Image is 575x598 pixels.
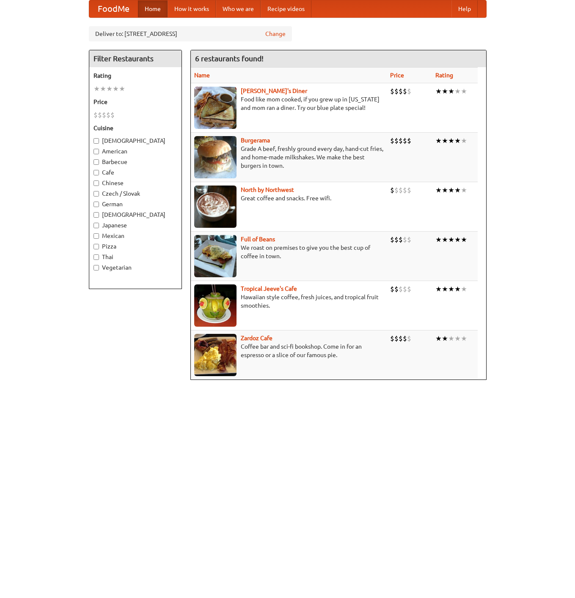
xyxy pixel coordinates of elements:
[98,110,102,120] li: $
[448,186,454,195] li: ★
[94,84,100,93] li: ★
[399,186,403,195] li: $
[390,334,394,343] li: $
[241,285,297,292] a: Tropical Jeeve's Cafe
[106,110,110,120] li: $
[265,30,286,38] a: Change
[89,50,182,67] h4: Filter Restaurants
[403,235,407,244] li: $
[94,254,99,260] input: Thai
[448,235,454,244] li: ★
[94,124,177,132] h5: Cuisine
[448,87,454,96] li: ★
[461,136,467,145] li: ★
[194,136,237,178] img: burgerama.jpg
[89,26,292,41] div: Deliver to: [STREET_ADDRESS]
[461,87,467,96] li: ★
[94,170,99,175] input: Cafe
[194,342,383,359] p: Coffee bar and sci-fi bookshop. Come in for an espresso or a slice of our famous pie.
[241,87,307,94] a: [PERSON_NAME]'s Diner
[461,186,467,195] li: ★
[119,84,125,93] li: ★
[194,186,237,228] img: north.jpg
[407,284,411,294] li: $
[194,334,237,376] img: zardoz.jpg
[461,284,467,294] li: ★
[94,98,177,106] h5: Price
[194,243,383,260] p: We roast on premises to give you the best cup of coffee in town.
[194,235,237,277] img: beans.jpg
[448,334,454,343] li: ★
[168,0,216,17] a: How it works
[454,284,461,294] li: ★
[100,84,106,93] li: ★
[94,200,177,208] label: German
[435,186,442,195] li: ★
[94,253,177,261] label: Thai
[394,87,399,96] li: $
[403,136,407,145] li: $
[94,180,99,186] input: Chinese
[195,55,264,63] ng-pluralize: 6 restaurants found!
[435,334,442,343] li: ★
[442,136,448,145] li: ★
[390,284,394,294] li: $
[94,159,99,165] input: Barbecue
[94,168,177,177] label: Cafe
[94,191,99,197] input: Czech / Slovak
[454,186,461,195] li: ★
[94,189,177,198] label: Czech / Slovak
[94,110,98,120] li: $
[194,95,383,112] p: Food like mom cooked, if you grew up in [US_STATE] and mom ran a diner. Try our blue plate special!
[435,72,453,79] a: Rating
[138,0,168,17] a: Home
[399,87,403,96] li: $
[394,235,399,244] li: $
[94,147,177,156] label: American
[94,210,177,219] label: [DEMOGRAPHIC_DATA]
[113,84,119,93] li: ★
[442,235,448,244] li: ★
[94,242,177,251] label: Pizza
[390,87,394,96] li: $
[194,145,383,170] p: Grade A beef, freshly ground every day, hand-cut fries, and home-made milkshakes. We make the bes...
[94,223,99,228] input: Japanese
[399,334,403,343] li: $
[241,137,270,144] a: Burgerama
[407,186,411,195] li: $
[435,136,442,145] li: ★
[399,284,403,294] li: $
[194,72,210,79] a: Name
[94,212,99,218] input: [DEMOGRAPHIC_DATA]
[89,0,138,17] a: FoodMe
[435,235,442,244] li: ★
[448,284,454,294] li: ★
[442,186,448,195] li: ★
[442,334,448,343] li: ★
[394,186,399,195] li: $
[407,235,411,244] li: $
[461,235,467,244] li: ★
[394,136,399,145] li: $
[442,284,448,294] li: ★
[194,293,383,310] p: Hawaiian style coffee, fresh juices, and tropical fruit smoothies.
[403,87,407,96] li: $
[394,284,399,294] li: $
[94,263,177,272] label: Vegetarian
[407,334,411,343] li: $
[241,186,294,193] a: North by Northwest
[241,236,275,243] a: Full of Beans
[94,244,99,249] input: Pizza
[241,335,272,341] a: Zardoz Cafe
[454,235,461,244] li: ★
[194,194,383,202] p: Great coffee and snacks. Free wifi.
[435,87,442,96] li: ★
[102,110,106,120] li: $
[94,265,99,270] input: Vegetarian
[216,0,261,17] a: Who we are
[194,284,237,327] img: jeeves.jpg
